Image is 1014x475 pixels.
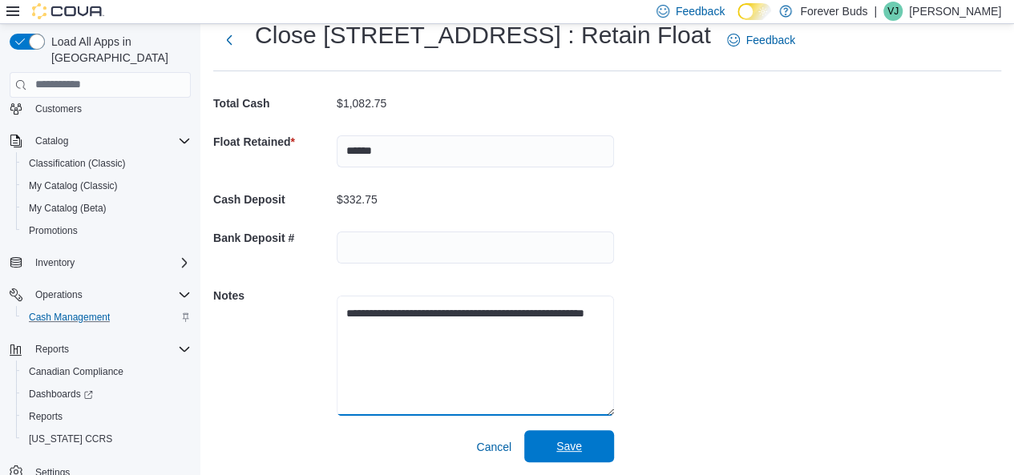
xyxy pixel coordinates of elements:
[213,126,333,158] h5: Float Retained
[29,365,123,378] span: Canadian Compliance
[29,224,78,237] span: Promotions
[22,308,116,327] a: Cash Management
[22,384,191,404] span: Dashboards
[22,429,191,449] span: Washington CCRS
[213,87,333,119] h5: Total Cash
[22,221,84,240] a: Promotions
[22,384,99,404] a: Dashboards
[3,130,197,152] button: Catalog
[16,175,197,197] button: My Catalog (Classic)
[45,34,191,66] span: Load All Apps in [GEOGRAPHIC_DATA]
[22,199,113,218] a: My Catalog (Beta)
[29,99,88,119] a: Customers
[22,407,191,426] span: Reports
[29,131,75,151] button: Catalog
[29,253,191,272] span: Inventory
[22,154,132,173] a: Classification (Classic)
[29,253,81,272] button: Inventory
[16,219,197,242] button: Promotions
[22,308,191,327] span: Cash Management
[16,197,197,219] button: My Catalog (Beta)
[29,157,126,170] span: Classification (Classic)
[16,405,197,428] button: Reports
[337,193,378,206] p: $332.75
[16,360,197,383] button: Canadian Compliance
[29,311,110,324] span: Cash Management
[29,285,89,304] button: Operations
[29,388,93,401] span: Dashboards
[16,306,197,328] button: Cash Management
[22,199,191,218] span: My Catalog (Beta)
[29,340,191,359] span: Reports
[35,135,68,147] span: Catalog
[22,362,191,381] span: Canadian Compliance
[29,131,191,151] span: Catalog
[3,338,197,360] button: Reports
[32,3,104,19] img: Cova
[35,256,75,269] span: Inventory
[800,2,867,21] p: Forever Buds
[29,410,63,423] span: Reports
[909,2,1001,21] p: [PERSON_NAME]
[29,202,107,215] span: My Catalog (Beta)
[29,285,191,304] span: Operations
[556,438,582,454] span: Save
[29,179,118,192] span: My Catalog (Classic)
[35,343,69,356] span: Reports
[22,221,191,240] span: Promotions
[22,176,124,195] a: My Catalog (Classic)
[337,97,386,110] p: $1,082.75
[3,97,197,120] button: Customers
[29,340,75,359] button: Reports
[3,284,197,306] button: Operations
[22,154,191,173] span: Classification (Classic)
[737,3,771,20] input: Dark Mode
[22,362,130,381] a: Canadian Compliance
[35,288,83,301] span: Operations
[35,103,82,115] span: Customers
[213,24,245,56] button: Next
[22,429,119,449] a: [US_STATE] CCRS
[213,280,333,312] h5: Notes
[883,2,903,21] div: Vish Joshi
[213,183,333,215] h5: Cash Deposit
[255,19,711,51] h1: Close [STREET_ADDRESS] : Retain Float
[29,433,112,445] span: [US_STATE] CCRS
[470,431,518,463] button: Cancel
[746,32,795,48] span: Feedback
[16,428,197,450] button: [US_STATE] CCRS
[874,2,877,21] p: |
[721,24,802,56] a: Feedback
[29,99,191,119] span: Customers
[887,2,899,21] span: VJ
[524,430,614,462] button: Save
[16,383,197,405] a: Dashboards
[213,222,333,254] h5: Bank Deposit #
[3,252,197,274] button: Inventory
[22,407,69,426] a: Reports
[22,176,191,195] span: My Catalog (Classic)
[476,439,511,455] span: Cancel
[676,3,725,19] span: Feedback
[16,152,197,175] button: Classification (Classic)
